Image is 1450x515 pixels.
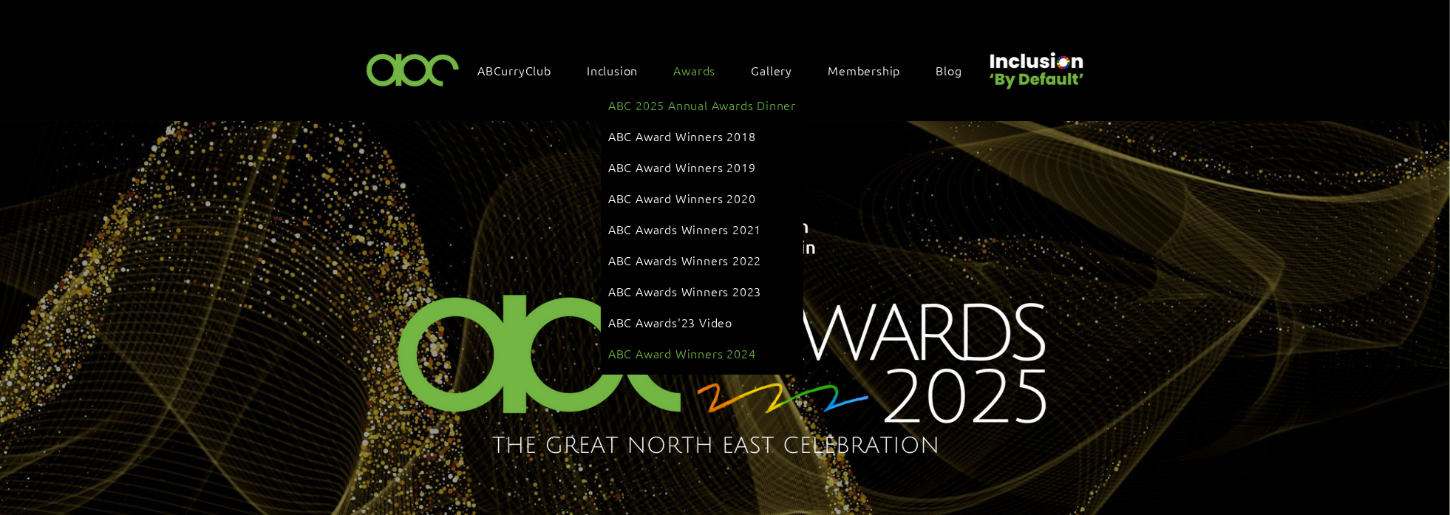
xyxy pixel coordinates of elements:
div: Inclusion [579,55,660,86]
a: ABC Award Winners 2024 [608,339,796,367]
div: Awards [601,83,803,375]
span: ABC Award Winners 2020 [608,190,756,206]
a: ABC Award Winners 2019 [608,153,796,181]
a: ABC Awards Winners 2023 [608,277,796,305]
a: ABC Awards Winners 2021 [608,215,796,243]
span: Gallery [752,62,793,78]
img: ABC-Logo-Blank-Background-01-01-2.png [362,47,464,91]
span: Blog [936,62,962,78]
span: Inclusion [587,62,638,78]
nav: Site [470,55,984,86]
img: Northern Insights Double Pager Apr 2025.png [358,197,1092,477]
a: ABC 2025 Annual Awards Dinner [608,91,796,119]
span: ABC Awards Winners 2023 [608,283,761,299]
img: Untitled design (22).png [984,40,1086,91]
a: ABC Award Winners 2020 [608,184,796,212]
a: Blog [929,55,984,86]
span: ABC Award Winners 2024 [608,345,756,361]
a: Gallery [744,55,815,86]
span: ABC Awards Winners 2021 [608,221,761,237]
span: ABC Award Winners 2019 [608,159,756,175]
a: ABC Award Winners 2018 [608,122,796,150]
span: Awards [673,62,715,78]
div: Awards [666,55,738,86]
a: ABCurryClub [470,55,573,86]
span: ABC Awards'23 Video [608,314,732,330]
span: ABCurryClub [477,62,551,78]
a: Membership [820,55,922,86]
a: ABC Awards Winners 2022 [608,246,796,274]
span: ABC 2025 Annual Awards Dinner [608,97,796,113]
span: Membership [828,62,900,78]
a: ABC Awards'23 Video [608,308,796,336]
span: ABC Award Winners 2018 [608,128,756,144]
span: ABC Awards Winners 2022 [608,252,761,268]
